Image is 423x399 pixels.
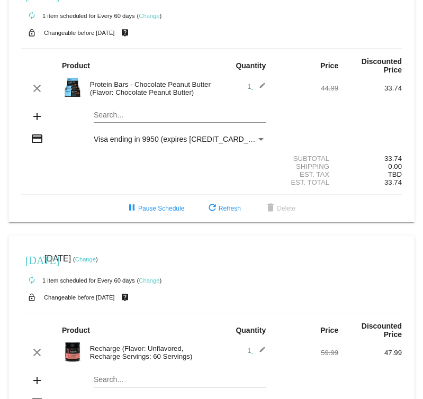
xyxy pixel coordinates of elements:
strong: Discounted Price [362,322,402,339]
span: 1 [247,83,266,90]
input: Search... [94,376,266,384]
mat-icon: clear [31,82,43,95]
span: 33.74 [384,178,402,186]
span: 0.00 [388,162,402,170]
div: 47.99 [338,349,402,357]
mat-icon: edit [253,82,266,95]
strong: Product [62,326,90,334]
mat-icon: clear [31,346,43,359]
span: Visa ending in 9950 (expires [CREDIT_CARD_DATA]) [94,135,271,143]
mat-icon: live_help [119,26,131,40]
small: ( ) [73,256,98,262]
mat-select: Payment Method [94,135,266,143]
div: 33.74 [338,84,402,92]
mat-icon: add [31,374,43,387]
div: Protein Bars - Chocolate Peanut Butter (Flavor: Chocolate Peanut Butter) [85,80,212,96]
button: Pause Schedule [117,199,193,218]
span: Refresh [206,205,241,212]
strong: Price [320,61,338,70]
input: Search... [94,111,266,120]
mat-icon: live_help [119,291,131,304]
div: Est. Tax [275,170,338,178]
img: Recharge-60S-bottle-Image-Carousel-Unflavored.png [62,341,83,362]
div: Est. Total [275,178,338,186]
mat-icon: edit [253,346,266,359]
div: Subtotal [275,155,338,162]
button: Delete [256,199,304,218]
strong: Price [320,326,338,334]
div: 59.99 [275,349,338,357]
mat-icon: autorenew [25,274,38,287]
div: 33.74 [338,155,402,162]
div: Shipping [275,162,338,170]
span: Delete [264,205,295,212]
img: Image-1-Carousel-Protein-Bar-CPB-transp.png [62,77,83,98]
small: 1 item scheduled for Every 60 days [21,13,135,19]
div: Recharge (Flavor: Unflavored, Recharge Servings: 60 Servings) [85,344,212,360]
mat-icon: delete [264,202,277,215]
a: Change [139,277,159,284]
button: Refresh [197,199,249,218]
small: ( ) [137,277,162,284]
mat-icon: lock_open [25,26,38,40]
mat-icon: credit_card [31,132,43,145]
span: TBD [388,170,402,178]
mat-icon: lock_open [25,291,38,304]
small: ( ) [137,13,162,19]
small: Changeable before [DATE] [44,294,115,301]
mat-icon: refresh [206,202,219,215]
mat-icon: autorenew [25,10,38,22]
small: Changeable before [DATE] [44,30,115,36]
span: 1 [247,347,266,355]
small: 1 item scheduled for Every 60 days [21,277,135,284]
span: Pause Schedule [125,205,184,212]
strong: Product [62,61,90,70]
strong: Quantity [236,326,266,334]
strong: Discounted Price [362,57,402,74]
div: 44.99 [275,84,338,92]
mat-icon: add [31,110,43,123]
a: Change [75,256,96,262]
strong: Quantity [236,61,266,70]
mat-icon: pause [125,202,138,215]
a: Change [139,13,159,19]
mat-icon: [DATE] [25,253,38,266]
